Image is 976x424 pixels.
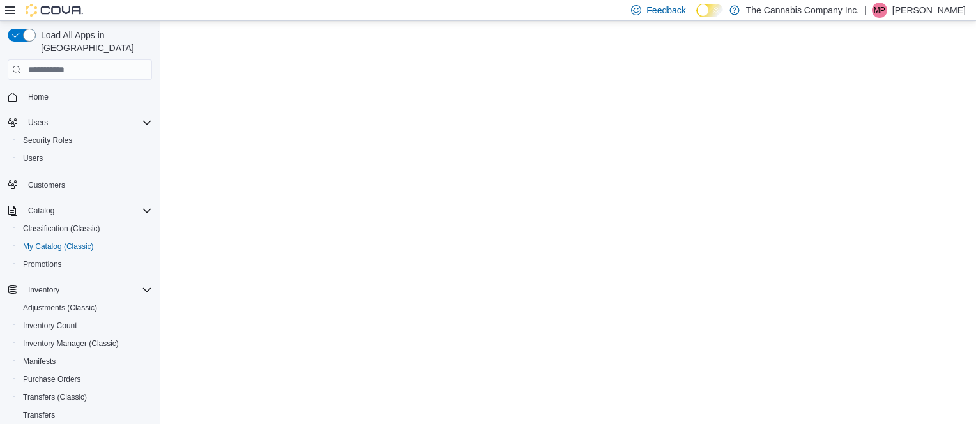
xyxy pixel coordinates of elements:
[13,238,157,255] button: My Catalog (Classic)
[28,206,54,216] span: Catalog
[13,299,157,317] button: Adjustments (Classic)
[18,133,152,148] span: Security Roles
[18,407,152,423] span: Transfers
[23,176,152,192] span: Customers
[18,239,99,254] a: My Catalog (Classic)
[18,336,152,351] span: Inventory Manager (Classic)
[3,175,157,193] button: Customers
[13,335,157,352] button: Inventory Manager (Classic)
[3,114,157,132] button: Users
[872,3,887,18] div: Mitch Parker
[18,372,86,387] a: Purchase Orders
[23,392,87,402] span: Transfers (Classic)
[892,3,966,18] p: [PERSON_NAME]
[13,220,157,238] button: Classification (Classic)
[18,151,152,166] span: Users
[13,406,157,424] button: Transfers
[23,153,43,163] span: Users
[23,259,62,269] span: Promotions
[18,407,60,423] a: Transfers
[23,89,54,105] a: Home
[3,87,157,106] button: Home
[23,356,56,367] span: Manifests
[18,300,152,315] span: Adjustments (Classic)
[18,151,48,166] a: Users
[18,336,124,351] a: Inventory Manager (Classic)
[874,3,885,18] span: MP
[23,223,100,234] span: Classification (Classic)
[18,239,152,254] span: My Catalog (Classic)
[18,257,67,272] a: Promotions
[18,300,102,315] a: Adjustments (Classic)
[13,255,157,273] button: Promotions
[3,281,157,299] button: Inventory
[36,29,152,54] span: Load All Apps in [GEOGRAPHIC_DATA]
[23,410,55,420] span: Transfers
[18,354,152,369] span: Manifests
[646,4,685,17] span: Feedback
[23,282,152,298] span: Inventory
[23,321,77,331] span: Inventory Count
[13,352,157,370] button: Manifests
[696,17,697,18] span: Dark Mode
[18,390,152,405] span: Transfers (Classic)
[23,89,152,105] span: Home
[13,370,157,388] button: Purchase Orders
[26,4,83,17] img: Cova
[3,202,157,220] button: Catalog
[23,115,53,130] button: Users
[23,303,97,313] span: Adjustments (Classic)
[23,203,152,218] span: Catalog
[23,115,152,130] span: Users
[23,178,70,193] a: Customers
[18,221,152,236] span: Classification (Classic)
[13,132,157,149] button: Security Roles
[23,135,72,146] span: Security Roles
[23,203,59,218] button: Catalog
[28,92,49,102] span: Home
[18,257,152,272] span: Promotions
[23,374,81,384] span: Purchase Orders
[28,117,48,128] span: Users
[23,338,119,349] span: Inventory Manager (Classic)
[18,318,152,333] span: Inventory Count
[18,221,105,236] a: Classification (Classic)
[18,372,152,387] span: Purchase Orders
[746,3,859,18] p: The Cannabis Company Inc.
[18,318,82,333] a: Inventory Count
[13,317,157,335] button: Inventory Count
[696,4,723,17] input: Dark Mode
[13,149,157,167] button: Users
[28,180,65,190] span: Customers
[18,133,77,148] a: Security Roles
[18,354,61,369] a: Manifests
[13,388,157,406] button: Transfers (Classic)
[23,241,94,252] span: My Catalog (Classic)
[18,390,92,405] a: Transfers (Classic)
[28,285,59,295] span: Inventory
[23,282,65,298] button: Inventory
[864,3,867,18] p: |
